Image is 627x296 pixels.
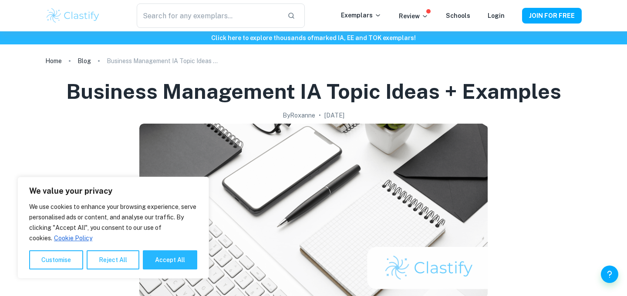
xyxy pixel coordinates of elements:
a: Blog [78,55,91,67]
h6: Click here to explore thousands of marked IA, EE and TOK exemplars ! [2,33,625,43]
h2: By Roxanne [283,111,315,120]
p: Exemplars [341,10,381,20]
h1: Business Management IA Topic Ideas + Examples [66,77,561,105]
button: Accept All [143,250,197,269]
button: JOIN FOR FREE [522,8,582,24]
h2: [DATE] [324,111,344,120]
p: We use cookies to enhance your browsing experience, serve personalised ads or content, and analys... [29,202,197,243]
a: Cookie Policy [54,234,93,242]
button: Customise [29,250,83,269]
a: Home [45,55,62,67]
p: • [319,111,321,120]
a: Schools [446,12,470,19]
input: Search for any exemplars... [137,3,280,28]
p: We value your privacy [29,186,197,196]
button: Reject All [87,250,139,269]
p: Business Management IA Topic Ideas + Examples [107,56,220,66]
div: We value your privacy [17,177,209,279]
img: Clastify logo [45,7,101,24]
p: Review [399,11,428,21]
a: Login [488,12,505,19]
button: Help and Feedback [601,266,618,283]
